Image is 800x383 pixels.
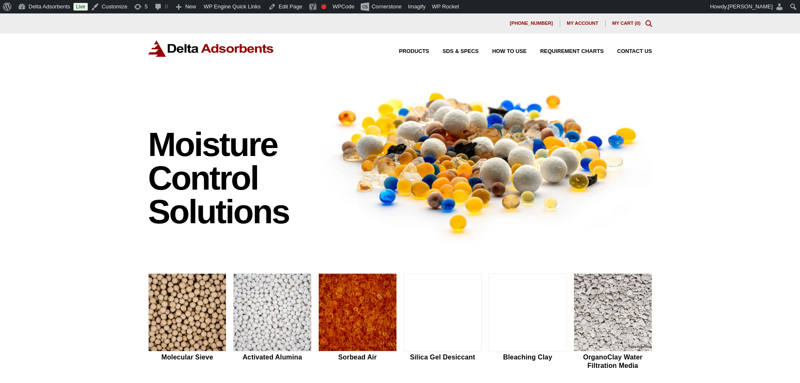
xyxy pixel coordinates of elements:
span: How to Use [492,49,527,54]
span: [PHONE_NUMBER] [510,21,553,26]
a: Requirement Charts [527,49,603,54]
a: Contact Us [604,49,652,54]
a: Products [386,49,429,54]
a: Live [73,3,88,11]
a: How to Use [479,49,527,54]
div: Focus keyphrase not set [321,4,326,9]
img: Image [318,77,652,246]
a: Sorbead Air [318,273,397,371]
span: Requirement Charts [540,49,603,54]
h2: Bleaching Clay [488,353,567,361]
h2: Activated Alumina [233,353,312,361]
span: [PERSON_NAME] [728,3,773,10]
span: Products [399,49,429,54]
div: Toggle Modal Content [645,20,652,27]
h2: Silica Gel Desiccant [404,353,482,361]
span: 0 [636,21,639,26]
a: [PHONE_NUMBER] [503,20,560,27]
a: OrganoClay Water Filtration Media [574,273,652,371]
h2: Molecular Sieve [148,353,227,361]
a: My account [560,20,606,27]
span: My account [567,21,598,26]
a: Activated Alumina [233,273,312,371]
a: Bleaching Clay [488,273,567,371]
h1: Moisture Control Solutions [148,128,310,229]
span: Contact Us [617,49,652,54]
h2: Sorbead Air [318,353,397,361]
img: Delta Adsorbents [148,40,274,57]
h2: OrganoClay Water Filtration Media [574,353,652,369]
a: My Cart (0) [612,21,641,26]
span: SDS & SPECS [443,49,479,54]
a: Molecular Sieve [148,273,227,371]
a: SDS & SPECS [429,49,479,54]
a: Silica Gel Desiccant [404,273,482,371]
